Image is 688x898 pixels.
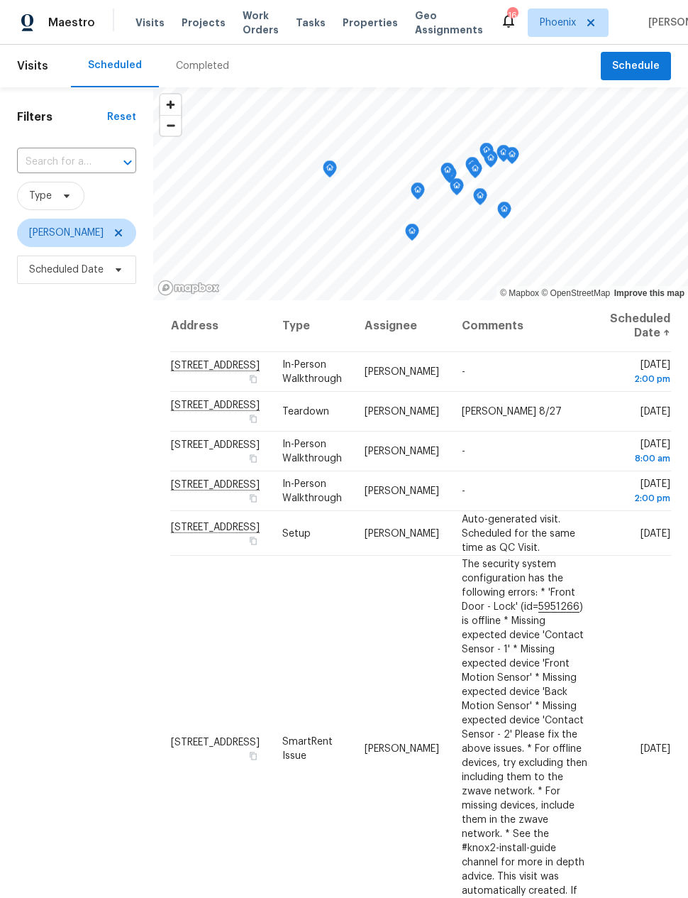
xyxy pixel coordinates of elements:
[29,226,104,240] span: [PERSON_NAME]
[17,110,107,124] h1: Filters
[473,188,487,210] div: Map marker
[247,492,260,505] button: Copy Address
[160,115,181,136] button: Zoom out
[323,160,337,182] div: Map marker
[505,147,519,169] div: Map marker
[612,58,660,75] span: Schedule
[462,486,465,496] span: -
[171,737,260,747] span: [STREET_ADDRESS]
[17,151,96,173] input: Search for an address...
[462,447,465,456] span: -
[247,452,260,465] button: Copy Address
[440,163,455,185] div: Map marker
[282,407,329,417] span: Teardown
[610,491,670,505] div: 2:00 pm
[176,59,229,73] div: Completed
[29,263,104,277] span: Scheduled Date
[541,288,610,298] a: OpenStreetMap
[271,300,353,352] th: Type
[135,16,165,30] span: Visits
[599,300,671,352] th: Scheduled Date ↑
[500,288,539,298] a: Mapbox
[160,116,181,136] span: Zoom out
[405,224,419,246] div: Map marker
[365,367,439,377] span: [PERSON_NAME]
[640,528,670,538] span: [DATE]
[170,300,271,352] th: Address
[107,110,136,124] div: Reset
[296,18,326,28] span: Tasks
[479,143,494,165] div: Map marker
[88,58,142,72] div: Scheduled
[243,9,279,37] span: Work Orders
[614,288,684,298] a: Improve this map
[462,514,575,552] span: Auto-generated visit. Scheduled for the same time as QC Visit.
[282,360,342,384] span: In-Person Walkthrough
[247,534,260,547] button: Copy Address
[415,9,483,37] span: Geo Assignments
[343,16,398,30] span: Properties
[118,153,138,173] button: Open
[610,360,670,386] span: [DATE]
[282,439,342,464] span: In-Person Walkthrough
[610,372,670,386] div: 2:00 pm
[353,300,450,352] th: Assignee
[365,528,439,538] span: [PERSON_NAME]
[411,182,425,204] div: Map marker
[365,447,439,456] span: [PERSON_NAME]
[17,50,48,82] span: Visits
[29,189,52,203] span: Type
[450,178,464,200] div: Map marker
[496,145,511,167] div: Map marker
[48,16,95,30] span: Maestro
[468,161,482,183] div: Map marker
[497,202,511,224] div: Map marker
[462,367,465,377] span: -
[247,749,260,762] button: Copy Address
[507,9,517,23] div: 16
[365,407,439,417] span: [PERSON_NAME]
[282,736,333,760] span: SmartRent Issue
[157,280,220,296] a: Mapbox homepage
[601,52,671,81] button: Schedule
[282,479,342,503] span: In-Person Walkthrough
[640,407,670,417] span: [DATE]
[282,528,311,538] span: Setup
[365,743,439,753] span: [PERSON_NAME]
[610,439,670,466] span: [DATE]
[450,300,599,352] th: Comments
[160,94,181,115] button: Zoom in
[610,479,670,505] span: [DATE]
[365,486,439,496] span: [PERSON_NAME]
[640,743,670,753] span: [DATE]
[540,16,576,30] span: Phoenix
[171,440,260,450] span: [STREET_ADDRESS]
[247,412,260,425] button: Copy Address
[247,373,260,385] button: Copy Address
[484,150,498,173] div: Map marker
[462,407,562,417] span: [PERSON_NAME] 8/27
[610,451,670,466] div: 8:00 am
[465,157,479,179] div: Map marker
[182,16,226,30] span: Projects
